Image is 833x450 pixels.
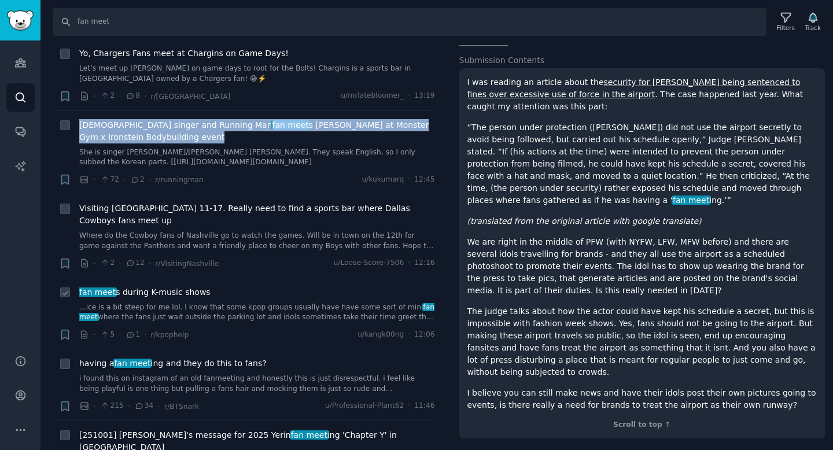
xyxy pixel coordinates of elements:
span: fan meet [78,287,117,297]
span: 2 [130,175,145,185]
span: 1 [126,330,140,340]
span: · [123,174,126,186]
span: 11:46 [414,401,434,411]
a: having afan meeting and they do this to fans? [79,357,267,370]
span: · [94,90,96,102]
p: We are right in the middle of PFW (with NYFW, LFW, MFW before) and there are several idols travel... [467,236,817,297]
span: r/VisitingNashville [155,260,219,268]
a: She is singer [PERSON_NAME]/[PERSON_NAME] [PERSON_NAME]. They speak English, so I only subbed the... [79,147,435,168]
span: · [144,90,146,102]
p: I believe you can still make news and have their idols post their own pictures going to events, i... [467,387,817,411]
span: 5 [100,330,115,340]
span: s during K-music shows [79,286,211,298]
span: · [408,258,410,268]
span: 34 [134,401,153,411]
div: Track [805,24,821,32]
span: 2 [100,258,115,268]
span: · [119,257,121,270]
div: Filters [777,24,795,32]
span: 12:06 [414,330,434,340]
a: [DEMOGRAPHIC_DATA] singer and Running Manfan meets [PERSON_NAME] at Monster Gym x Ironstein Bodyb... [79,119,435,143]
span: · [408,401,410,411]
span: · [128,400,130,412]
span: fan meet [672,196,710,205]
span: · [149,174,151,186]
span: · [149,257,151,270]
span: · [119,329,121,341]
span: 12:45 [414,175,434,185]
span: having a ing and they do this to fans? [79,357,267,370]
button: Track [801,10,825,34]
span: · [144,329,146,341]
a: ...ice is a bit steep for me lol. I know that some kpop groups usually have have some sort of min... [79,303,435,323]
img: GummySearch logo [7,10,34,31]
span: 215 [100,401,124,411]
div: Scroll to top ↑ [467,420,817,430]
span: r/[GEOGRAPHIC_DATA] [150,93,230,101]
span: fan meet [271,120,310,130]
span: u/kukumarq [362,175,404,185]
a: security for [PERSON_NAME] being sentenced to fines over excessive use of force in the airport [467,78,801,99]
a: Visiting [GEOGRAPHIC_DATA] 11-17. Really need to find a sports bar where Dallas Cowboys fans meet up [79,202,435,227]
span: r/BTSnark [164,403,199,411]
a: Where do the Cowboy fans of Nashville go to watch the games. Will be in town on the 12th for game... [79,231,435,251]
span: 2 [100,91,115,101]
span: 12:16 [414,258,434,268]
span: u/Loose-Score-7506 [334,258,404,268]
span: · [94,329,96,341]
span: r/runningman [155,176,204,184]
span: · [408,175,410,185]
span: 72 [100,175,119,185]
span: · [119,90,121,102]
span: 8 [126,91,140,101]
span: Submission Contents [459,54,545,67]
span: 12 [126,258,145,268]
em: (translated from the original article with google translate) [467,216,702,226]
span: [DEMOGRAPHIC_DATA] singer and Running Man s [PERSON_NAME] at Monster Gym x Ironstein Bodybuilding... [79,119,435,143]
a: i found this on instagram of an old fanmeeting and honestly this is just disrespectful. i feel li... [79,374,435,394]
span: fan meet [113,359,152,368]
a: Let’s meet up [PERSON_NAME] on game days to root for the Bolts! Chargins is a sports bar in [GEOG... [79,64,435,84]
span: fan meet [290,430,329,440]
a: fan meets during K-music shows [79,286,211,298]
span: r/kpophelp [150,331,189,339]
span: · [157,400,160,412]
p: I was reading an article about the . The case happened last year. What caught my attention was th... [467,76,817,113]
span: · [94,400,96,412]
span: · [94,257,96,270]
input: Search Keyword [53,8,766,36]
p: The judge talks about how the actor could have kept his schedule a secret, but this is impossible... [467,305,817,378]
span: · [408,330,410,340]
span: u/Professional-Plant62 [325,401,404,411]
span: u/kangk00ng [357,330,404,340]
span: · [94,174,96,186]
span: · [408,91,410,101]
p: “The person under protection ([PERSON_NAME]) did not use the airport secretly to avoid being foll... [467,121,817,206]
a: Yo, Chargers Fans meet at Chargins on Game Days! [79,47,289,60]
span: u/mrlatebloomer_ [341,91,404,101]
span: 13:19 [414,91,434,101]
